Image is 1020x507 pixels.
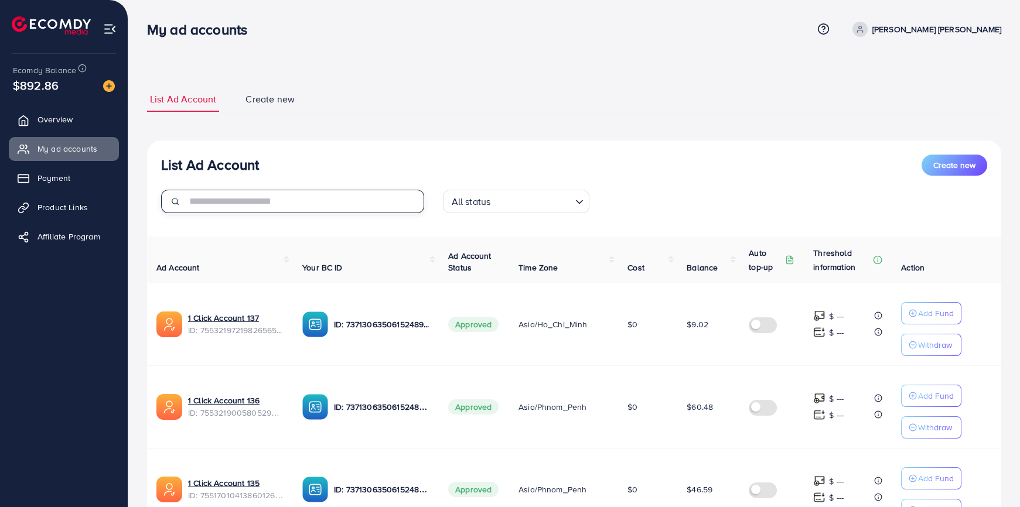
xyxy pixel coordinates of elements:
[448,482,499,497] span: Approved
[449,193,493,210] span: All status
[156,311,182,337] img: ic-ads-acc.e4c84228.svg
[245,93,295,106] span: Create new
[13,77,59,94] span: $892.86
[901,416,961,439] button: Withdraw
[687,484,712,495] span: $46.59
[37,114,73,125] span: Overview
[901,302,961,324] button: Add Fund
[813,326,825,338] img: top-up amount
[829,408,844,422] p: $ ---
[687,318,708,330] span: $9.02
[813,310,825,322] img: top-up amount
[302,394,328,420] img: ic-ba-acc.ded83a64.svg
[829,309,844,323] p: $ ---
[813,246,871,274] p: Threshold information
[448,399,499,414] span: Approved
[161,156,259,173] h3: List Ad Account
[518,318,588,330] span: Asia/Ho_Chi_Minh
[918,471,954,485] p: Add Fund
[13,64,76,76] span: Ecomdy Balance
[901,467,961,489] button: Add Fund
[302,262,343,273] span: Your BC ID
[829,491,844,505] p: $ ---
[922,155,987,176] button: Create new
[918,389,954,403] p: Add Fund
[37,201,88,213] span: Product Links
[687,401,713,413] span: $60.48
[334,482,429,496] p: ID: 7371306350615248913
[848,22,1001,37] a: [PERSON_NAME] [PERSON_NAME]
[901,262,925,273] span: Action
[334,400,429,414] p: ID: 7371306350615248913
[448,250,492,273] span: Ad Account Status
[147,21,257,38] h3: My ad accounts
[302,311,328,337] img: ic-ba-acc.ded83a64.svg
[188,312,284,336] div: <span class='underline'>1 Click Account 137</span></br>7553219721982656513
[103,22,117,36] img: menu
[188,395,260,406] a: 1 Click Account 136
[918,420,952,434] p: Withdraw
[188,395,284,419] div: <span class='underline'>1 Click Account 136</span></br>7553219005805297681
[813,392,825,405] img: top-up amount
[494,191,570,210] input: Search for option
[9,166,119,190] a: Payment
[813,491,825,503] img: top-up amount
[901,334,961,356] button: Withdraw
[9,196,119,219] a: Product Links
[829,326,844,340] p: $ ---
[518,401,586,413] span: Asia/Phnom_Penh
[970,454,1011,498] iframe: Chat
[188,312,259,324] a: 1 Click Account 137
[627,484,637,495] span: $0
[749,246,783,274] p: Auto top-up
[9,225,119,248] a: Affiliate Program
[933,159,975,171] span: Create new
[150,93,216,106] span: List Ad Account
[443,190,589,213] div: Search for option
[156,477,182,502] img: ic-ads-acc.e4c84228.svg
[188,477,260,489] a: 1 Click Account 135
[627,401,637,413] span: $0
[37,143,97,155] span: My ad accounts
[918,338,952,352] p: Withdraw
[156,394,182,420] img: ic-ads-acc.e4c84228.svg
[103,80,115,92] img: image
[188,324,284,336] span: ID: 7553219721982656513
[37,172,70,184] span: Payment
[813,475,825,487] img: top-up amount
[334,317,429,331] p: ID: 7371306350615248913
[302,477,328,502] img: ic-ba-acc.ded83a64.svg
[518,262,558,273] span: Time Zone
[156,262,200,273] span: Ad Account
[829,392,844,406] p: $ ---
[829,474,844,488] p: $ ---
[518,484,586,495] span: Asia/Phnom_Penh
[37,231,100,242] span: Affiliate Program
[627,318,637,330] span: $0
[188,477,284,501] div: <span class='underline'>1 Click Account 135</span></br>7551701041386012690
[9,108,119,131] a: Overview
[9,137,119,160] a: My ad accounts
[448,317,499,332] span: Approved
[872,22,1001,36] p: [PERSON_NAME] [PERSON_NAME]
[627,262,644,273] span: Cost
[687,262,718,273] span: Balance
[901,385,961,407] button: Add Fund
[12,16,91,35] img: logo
[188,489,284,501] span: ID: 7551701041386012690
[188,407,284,419] span: ID: 7553219005805297681
[813,409,825,421] img: top-up amount
[918,306,954,320] p: Add Fund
